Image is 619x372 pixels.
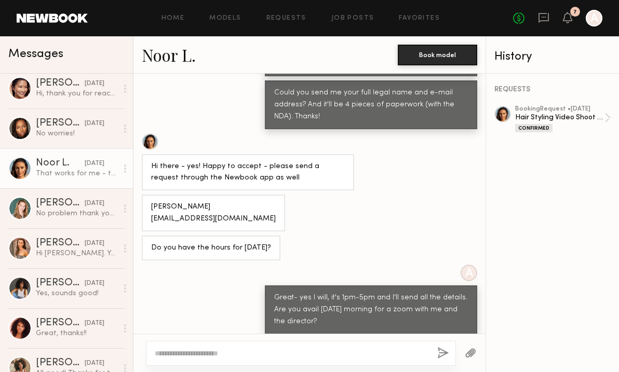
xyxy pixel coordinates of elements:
div: 7 [573,9,577,15]
div: Hi [PERSON_NAME]. Yay- Beauty and skincare modeling is a speciality of mine. I can hold the after... [36,249,117,258]
div: [PERSON_NAME] [36,278,85,288]
div: Hair Styling Video Shoot 8/12 [515,113,604,122]
div: [DATE] [85,239,104,249]
div: [PERSON_NAME] [36,318,85,328]
div: No problem thank you 😊 [36,209,117,218]
div: [DATE] [85,319,104,328]
a: Noor L. [142,44,196,66]
div: Hi, thank you for reaching out! I am interested but I am on hold that day for another gig- what’s... [36,89,117,99]
a: bookingRequest •[DATE]Hair Styling Video Shoot 8/12Confirmed [515,106,611,132]
div: Great- yes I will, it's 1pm-5pm and I'll send all the details. Are you avail [DATE] morning for a... [274,292,468,328]
a: Book model [398,50,477,59]
a: Models [209,15,241,22]
div: [DATE] [85,199,104,209]
button: Book model [398,45,477,65]
div: No worries! [36,129,117,139]
div: [PERSON_NAME] [36,358,85,368]
a: Home [162,15,185,22]
div: [PERSON_NAME] [36,118,85,129]
div: [DATE] [85,359,104,368]
div: [PERSON_NAME] [36,238,85,249]
div: [DATE] [85,159,104,169]
div: Could you send me your full legal name and e-mail address? And it'll be 4 pieces of paperwork (wi... [274,87,468,123]
div: History [494,51,611,63]
div: [PERSON_NAME] [36,198,85,209]
a: Favorites [399,15,440,22]
div: [DATE] [85,119,104,129]
div: Do you have the hours for [DATE]? [151,242,271,254]
a: A [586,10,602,26]
span: Messages [8,48,63,60]
div: REQUESTS [494,86,611,93]
div: Confirmed [515,124,553,132]
div: [DATE] [85,279,104,288]
div: Noor L. [36,158,85,169]
div: booking Request • [DATE] [515,106,604,113]
div: [DATE] [85,79,104,89]
div: That works for me - thanks! [36,169,117,178]
div: Yes, sounds good! [36,288,117,298]
a: Requests [266,15,306,22]
div: Great, thanks!! [36,328,117,338]
div: [PERSON_NAME] [36,78,85,89]
a: Job Posts [331,15,374,22]
div: Hi there - yes! Happy to accept - please send a request through the Newbook app as well [151,161,345,185]
div: [PERSON_NAME] [EMAIL_ADDRESS][DOMAIN_NAME] [151,201,276,225]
